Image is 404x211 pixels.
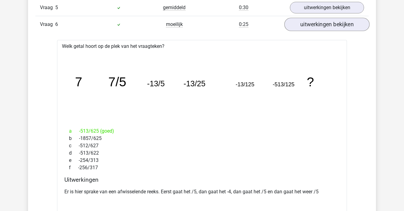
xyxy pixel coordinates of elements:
[40,21,55,28] span: Vraag
[69,164,78,171] span: f
[64,164,340,171] div: -256/317
[64,176,340,183] h4: Uitwerkingen
[239,5,248,11] span: 0:30
[64,127,340,135] div: -513/625 (goed)
[64,149,340,157] div: -513/622
[184,79,206,88] tspan: -13/25
[69,135,79,142] span: b
[69,157,79,164] span: e
[166,21,183,27] span: moeilijk
[147,79,165,88] tspan: -13/5
[163,5,186,11] span: gemiddeld
[55,5,58,10] span: 5
[236,81,254,88] tspan: -13/125
[69,127,79,135] span: a
[307,75,314,89] tspan: ?
[273,81,294,88] tspan: -513/125
[69,142,79,149] span: c
[64,142,340,149] div: -512/627
[69,149,79,157] span: d
[55,21,58,27] span: 6
[75,75,82,89] tspan: 7
[108,75,126,89] tspan: 7/5
[64,157,340,164] div: -254/313
[290,2,364,13] a: uitwerkingen bekijken
[284,18,370,31] a: uitwerkingen bekijken
[64,188,340,195] p: Er is hier sprake van een afwisselende reeks. Eerst gaat het /5, dan gaat het -4, dan gaat het /5...
[40,4,55,11] span: Vraag
[64,135,340,142] div: -1857/625
[239,21,248,27] span: 0:25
